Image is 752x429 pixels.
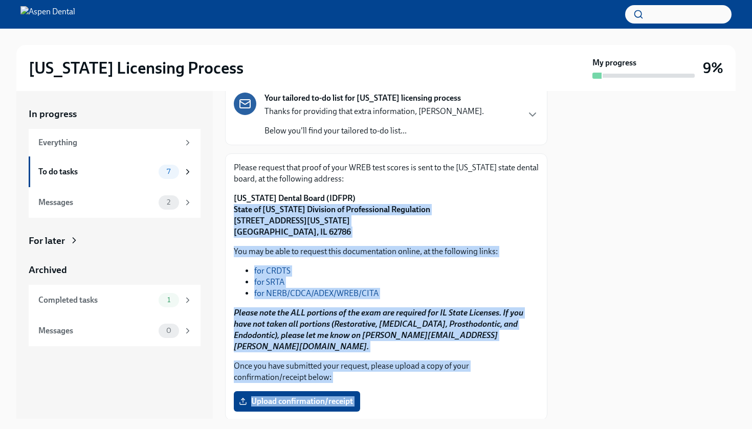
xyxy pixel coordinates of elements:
[38,166,154,177] div: To do tasks
[29,129,201,156] a: Everything
[38,295,154,306] div: Completed tasks
[29,285,201,315] a: Completed tasks1
[234,246,539,257] p: You may be able to request this documentation online, at the following links:
[254,288,379,298] a: for NERB/CDCA/ADEX/WREB/CITA
[160,327,178,334] span: 0
[161,198,176,206] span: 2
[29,58,244,78] h2: [US_STATE] Licensing Process
[234,162,539,185] p: Please request that proof of your WREB test scores is sent to the [US_STATE] state dental board, ...
[592,57,636,69] strong: My progress
[234,360,539,383] p: Once you have submitted your request, please upload a copy of your confirmation/receipt below:
[254,277,284,287] a: for SRTA
[234,308,523,351] strong: Please note the ALL portions of the exam are required for IL State Licenses. If you have not take...
[234,193,430,237] strong: [US_STATE] Dental Board (IDFPR) State of [US_STATE] Division of Professional Regulation [STREET_A...
[20,6,75,22] img: Aspen Dental
[264,106,484,117] p: Thanks for providing that extra information, [PERSON_NAME].
[29,107,201,121] a: In progress
[264,125,484,137] p: Below you'll find your tailored to-do list...
[241,396,353,407] span: Upload confirmation/receipt
[161,296,176,304] span: 1
[29,187,201,218] a: Messages2
[29,234,65,247] div: For later
[38,137,179,148] div: Everything
[38,197,154,208] div: Messages
[29,234,201,247] a: For later
[29,315,201,346] a: Messages0
[254,266,291,276] a: for CRDTS
[29,263,201,277] a: Archived
[29,156,201,187] a: To do tasks7
[264,93,461,104] strong: Your tailored to-do list for [US_STATE] licensing process
[161,168,176,175] span: 7
[234,391,360,412] label: Upload confirmation/receipt
[38,325,154,336] div: Messages
[703,59,723,77] h3: 9%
